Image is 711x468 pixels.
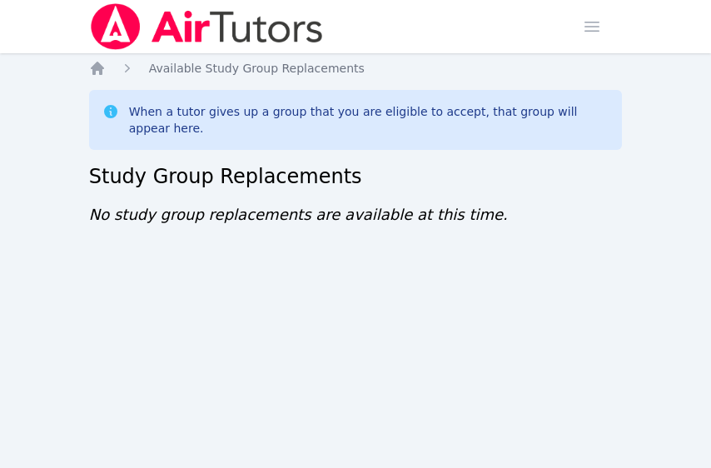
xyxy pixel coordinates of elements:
[149,60,365,77] a: Available Study Group Replacements
[89,206,508,223] span: No study group replacements are available at this time.
[149,62,365,75] span: Available Study Group Replacements
[89,60,623,77] nav: Breadcrumb
[89,3,325,50] img: Air Tutors
[89,163,623,190] h2: Study Group Replacements
[129,103,609,137] div: When a tutor gives up a group that you are eligible to accept, that group will appear here.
